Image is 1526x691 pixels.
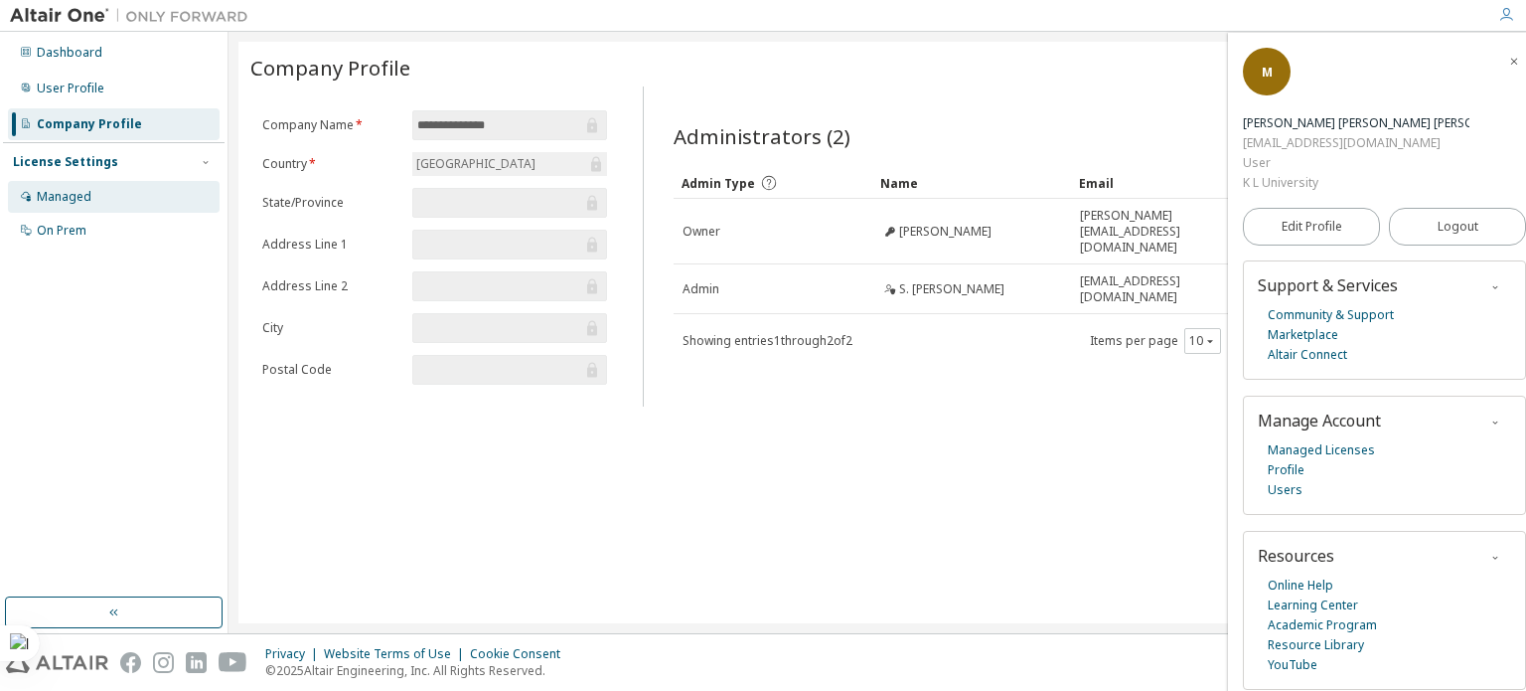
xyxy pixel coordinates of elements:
[1268,325,1338,345] a: Marketplace
[1268,655,1317,675] a: YouTube
[1268,576,1333,596] a: Online Help
[37,81,104,96] div: User Profile
[1268,460,1304,480] a: Profile
[1438,217,1478,237] span: Logout
[265,646,324,662] div: Privacy
[899,224,992,240] span: [PERSON_NAME]
[413,153,538,175] div: [GEOGRAPHIC_DATA]
[1268,345,1347,365] a: Altair Connect
[682,175,755,192] span: Admin Type
[10,6,258,26] img: Altair One
[262,320,400,336] label: City
[1243,173,1469,193] div: K L University
[1243,208,1380,246] a: Edit Profile
[1262,64,1273,81] span: M
[186,652,207,673] img: linkedin.svg
[1243,153,1469,173] div: User
[1258,410,1381,432] span: Manage Account
[250,54,410,82] span: Company Profile
[470,646,572,662] div: Cookie Consent
[1268,305,1394,325] a: Community & Support
[1268,480,1302,500] a: Users
[1090,328,1221,354] span: Items per page
[13,154,118,170] div: License Settings
[37,223,86,239] div: On Prem
[262,117,400,133] label: Company Name
[683,332,852,349] span: Showing entries 1 through 2 of 2
[1243,133,1469,153] div: [EMAIL_ADDRESS][DOMAIN_NAME]
[1189,333,1216,349] button: 10
[1268,615,1377,635] a: Academic Program
[120,652,141,673] img: facebook.svg
[674,122,850,150] span: Administrators (2)
[1268,635,1364,655] a: Resource Library
[899,281,1004,297] span: S. [PERSON_NAME]
[324,646,470,662] div: Website Terms of Use
[683,224,720,240] span: Owner
[153,652,174,673] img: instagram.svg
[1258,274,1398,296] span: Support & Services
[265,662,572,679] p: © 2025 Altair Engineering, Inc. All Rights Reserved.
[219,652,247,673] img: youtube.svg
[262,278,400,294] label: Address Line 2
[880,167,1063,199] div: Name
[262,362,400,378] label: Postal Code
[1268,596,1358,615] a: Learning Center
[6,652,108,673] img: altair_logo.svg
[1243,113,1469,133] div: Maila venkata siva rakesh reddy
[262,237,400,253] label: Address Line 1
[683,281,719,297] span: Admin
[1080,273,1261,305] span: [EMAIL_ADDRESS][DOMAIN_NAME]
[37,116,142,132] div: Company Profile
[412,152,607,176] div: [GEOGRAPHIC_DATA]
[262,156,400,172] label: Country
[1080,208,1261,256] span: [PERSON_NAME][EMAIL_ADDRESS][DOMAIN_NAME]
[37,45,102,61] div: Dashboard
[262,195,400,211] label: State/Province
[37,189,91,205] div: Managed
[1282,219,1342,235] span: Edit Profile
[1079,167,1262,199] div: Email
[1389,208,1526,246] button: Logout
[1268,440,1375,460] a: Managed Licenses
[1258,545,1334,567] span: Resources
